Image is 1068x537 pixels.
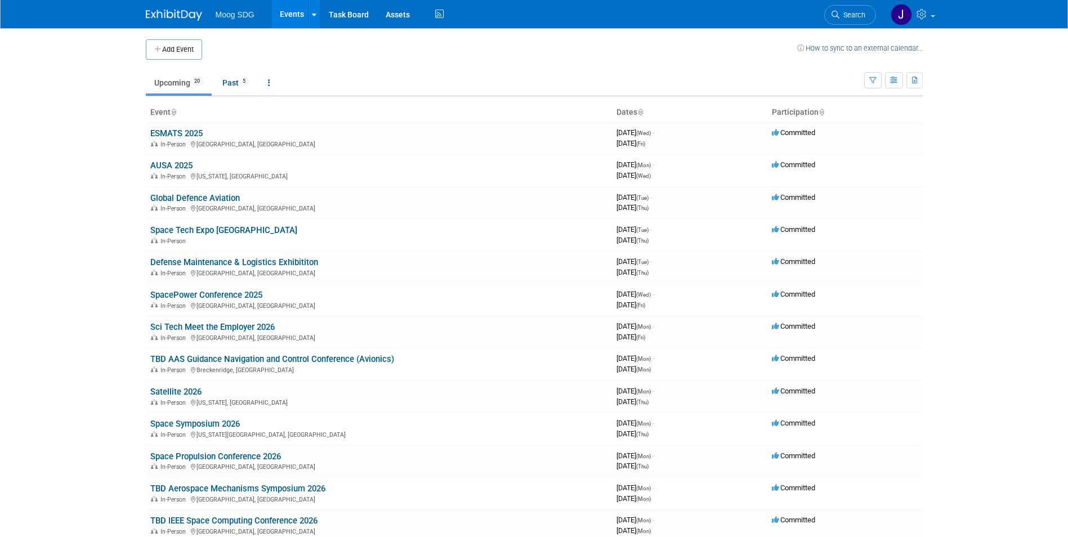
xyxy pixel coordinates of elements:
[636,528,651,534] span: (Mon)
[637,108,643,117] a: Sort by Start Date
[151,238,158,243] img: In-Person Event
[150,171,607,180] div: [US_STATE], [GEOGRAPHIC_DATA]
[653,484,654,492] span: -
[160,173,189,180] span: In-Person
[150,419,240,429] a: Space Symposium 2026
[797,44,923,52] a: How to sync to an external calendar...
[653,160,654,169] span: -
[616,397,649,406] span: [DATE]
[772,484,815,492] span: Committed
[616,484,654,492] span: [DATE]
[636,227,649,233] span: (Tue)
[151,463,158,469] img: In-Person Event
[160,431,189,438] span: In-Person
[150,128,203,138] a: ESMATS 2025
[616,268,649,276] span: [DATE]
[616,526,651,535] span: [DATE]
[636,195,649,201] span: (Tue)
[612,103,767,122] th: Dates
[616,171,651,180] span: [DATE]
[772,516,815,524] span: Committed
[150,526,607,535] div: [GEOGRAPHIC_DATA], [GEOGRAPHIC_DATA]
[819,108,824,117] a: Sort by Participation Type
[772,128,815,137] span: Committed
[616,203,649,212] span: [DATE]
[636,366,651,373] span: (Mon)
[160,141,189,148] span: In-Person
[146,10,202,21] img: ExhibitDay
[160,238,189,245] span: In-Person
[772,290,815,298] span: Committed
[160,399,189,406] span: In-Person
[151,431,158,437] img: In-Person Event
[636,173,651,179] span: (Wed)
[653,387,654,395] span: -
[653,354,654,363] span: -
[636,431,649,437] span: (Thu)
[150,516,318,526] a: TBD IEEE Space Computing Conference 2026
[616,225,652,234] span: [DATE]
[616,236,649,244] span: [DATE]
[150,387,202,397] a: Satellite 2026
[150,494,607,503] div: [GEOGRAPHIC_DATA], [GEOGRAPHIC_DATA]
[616,193,652,202] span: [DATE]
[636,270,649,276] span: (Thu)
[150,160,193,171] a: AUSA 2025
[767,103,923,122] th: Participation
[151,496,158,502] img: In-Person Event
[616,354,654,363] span: [DATE]
[151,334,158,340] img: In-Person Event
[636,517,651,523] span: (Mon)
[616,290,654,298] span: [DATE]
[160,270,189,277] span: In-Person
[150,365,607,374] div: Breckenridge, [GEOGRAPHIC_DATA]
[616,494,651,503] span: [DATE]
[616,160,654,169] span: [DATE]
[636,205,649,211] span: (Thu)
[160,302,189,310] span: In-Person
[151,302,158,308] img: In-Person Event
[150,257,318,267] a: Defense Maintenance & Logistics Exhibititon
[636,420,651,427] span: (Mon)
[653,128,654,137] span: -
[150,484,325,494] a: TBD Aerospace Mechanisms Symposium 2026
[636,130,651,136] span: (Wed)
[824,5,876,25] a: Search
[151,528,158,534] img: In-Person Event
[150,193,240,203] a: Global Defence Aviation
[146,103,612,122] th: Event
[216,10,254,19] span: Moog SDG
[772,225,815,234] span: Committed
[636,292,651,298] span: (Wed)
[772,322,815,330] span: Committed
[636,324,651,330] span: (Mon)
[772,160,815,169] span: Committed
[616,419,654,427] span: [DATE]
[151,173,158,178] img: In-Person Event
[653,516,654,524] span: -
[151,205,158,211] img: In-Person Event
[636,463,649,469] span: (Thu)
[171,108,176,117] a: Sort by Event Name
[616,429,649,438] span: [DATE]
[636,334,645,341] span: (Fri)
[772,354,815,363] span: Committed
[616,462,649,470] span: [DATE]
[636,388,651,395] span: (Mon)
[239,77,249,86] span: 5
[150,429,607,438] div: [US_STATE][GEOGRAPHIC_DATA], [GEOGRAPHIC_DATA]
[616,128,654,137] span: [DATE]
[150,451,281,462] a: Space Propulsion Conference 2026
[636,238,649,244] span: (Thu)
[636,259,649,265] span: (Tue)
[772,387,815,395] span: Committed
[146,39,202,60] button: Add Event
[772,451,815,460] span: Committed
[150,268,607,277] div: [GEOGRAPHIC_DATA], [GEOGRAPHIC_DATA]
[150,462,607,471] div: [GEOGRAPHIC_DATA], [GEOGRAPHIC_DATA]
[616,257,652,266] span: [DATE]
[150,397,607,406] div: [US_STATE], [GEOGRAPHIC_DATA]
[653,419,654,427] span: -
[636,162,651,168] span: (Mon)
[214,72,257,93] a: Past5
